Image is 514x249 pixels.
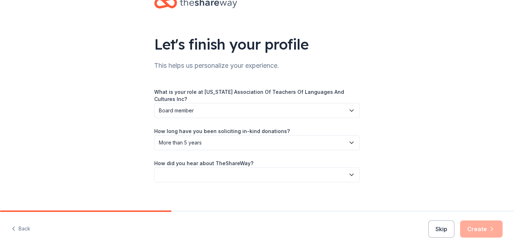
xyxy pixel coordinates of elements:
button: More than 5 years [154,135,360,150]
button: Board member [154,103,360,118]
button: Skip [428,220,454,238]
button: Back [11,222,30,237]
label: What is your role at [US_STATE] Association Of Teachers Of Languages And Cultures Inc? [154,88,360,102]
label: How long have you been soliciting in-kind donations? [154,128,290,135]
div: This helps us personalize your experience. [154,60,360,71]
span: More than 5 years [159,138,345,147]
div: Let's finish your profile [154,34,360,54]
span: Board member [159,106,345,115]
label: How did you hear about TheShareWay? [154,160,253,167]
